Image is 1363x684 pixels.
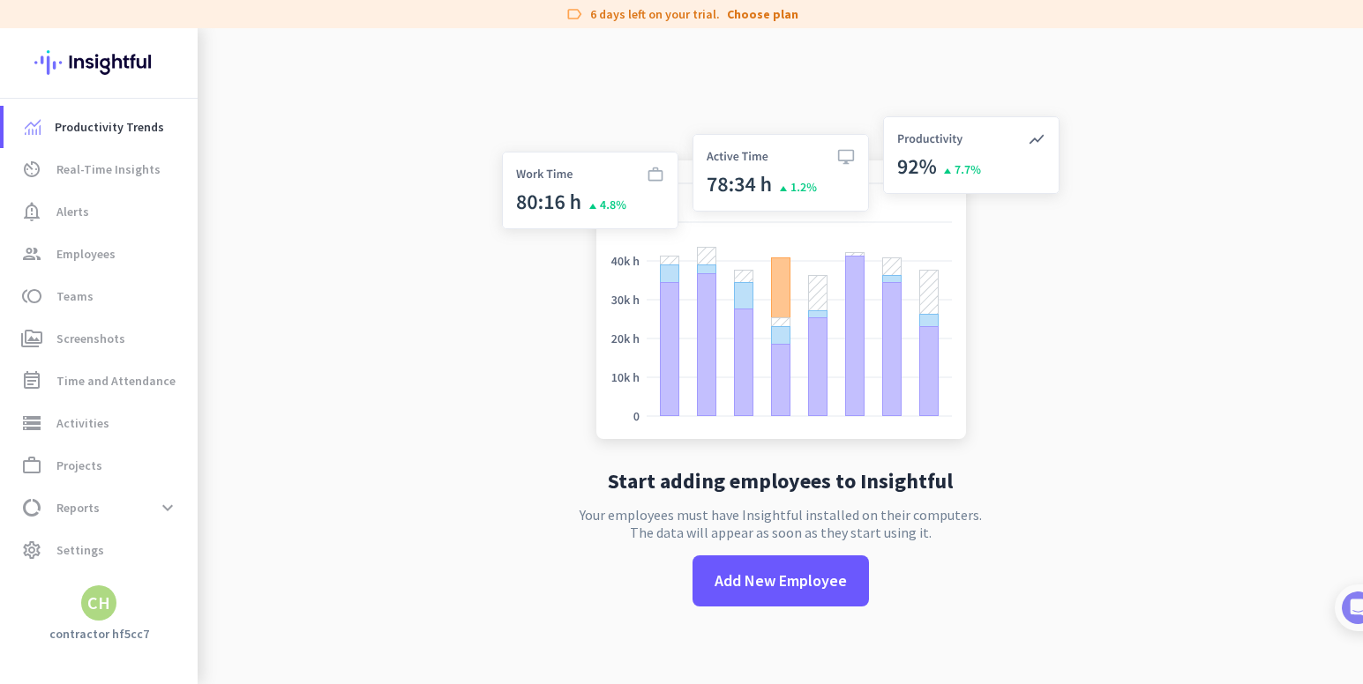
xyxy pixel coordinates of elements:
span: Employees [56,243,116,264]
span: Settings [56,539,104,561]
span: Projects [56,455,102,476]
a: notification_importantAlerts [4,190,198,233]
a: event_noteTime and Attendance [4,360,198,402]
a: groupEmployees [4,233,198,275]
span: Reports [56,497,100,518]
button: Add New Employee [693,555,869,606]
a: tollTeams [4,275,198,317]
img: menu-item [25,119,41,135]
span: Alerts [56,201,89,222]
a: perm_mediaScreenshots [4,317,198,360]
i: perm_media [21,328,42,349]
a: av_timerReal-Time Insights [4,148,198,190]
a: menu-itemProductivity Trends [4,106,198,148]
i: storage [21,413,42,434]
h2: Start adding employees to Insightful [608,471,953,492]
i: data_usage [21,497,42,518]
i: group [21,243,42,264]
i: notification_important [21,201,42,222]
div: CH [87,594,110,612]
span: Productivity Trends [55,116,164,138]
a: data_usageReportsexpand_more [4,487,198,529]
i: settings [21,539,42,561]
img: Insightful logo [34,28,163,97]
i: event_note [21,370,42,391]
span: Real-Time Insights [56,159,161,180]
span: Time and Attendance [56,370,176,391]
a: storageActivities [4,402,198,444]
span: Teams [56,286,94,307]
a: Choose plan [727,5,798,23]
span: Screenshots [56,328,125,349]
i: work_outline [21,455,42,476]
img: no-search-results [489,106,1073,457]
span: Activities [56,413,109,434]
i: av_timer [21,159,42,180]
i: label [565,5,583,23]
i: toll [21,286,42,307]
a: work_outlineProjects [4,444,198,487]
a: settingsSettings [4,529,198,571]
button: expand_more [152,492,183,524]
span: Add New Employee [715,569,847,592]
p: Your employees must have Insightful installed on their computers. The data will appear as soon as... [580,506,982,541]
